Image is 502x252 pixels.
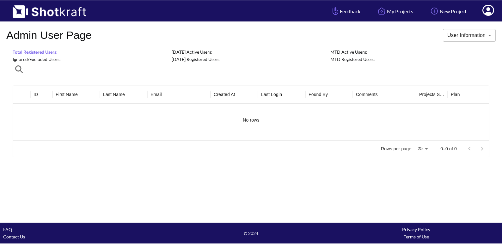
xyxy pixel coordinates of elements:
[103,92,125,97] div: Last Name
[214,92,235,97] div: Created At
[3,227,12,232] a: FAQ
[419,92,445,97] div: Projects Started
[381,146,413,152] p: Rows per page:
[13,57,61,62] span: Ignored/Excluded Users:
[424,3,471,20] a: New Project
[261,92,282,97] div: Last Login
[429,6,440,16] img: Add Icon
[150,92,162,97] div: Email
[356,92,378,97] div: Comments
[330,49,367,55] span: MTD Active Users:
[331,6,340,16] img: Hand Icon
[331,8,360,15] span: Feedback
[309,92,328,97] div: Found By
[451,92,460,97] div: Plan
[13,104,489,136] div: No rows
[440,146,457,152] p: 0–0 of 0
[376,6,387,16] img: Home Icon
[371,3,418,20] a: My Projects
[168,230,334,237] span: © 2024
[415,144,430,153] div: 25
[334,233,499,240] div: Terms of Use
[6,29,92,42] h4: Admin User Page
[172,57,221,62] span: [DATE] Registered Users:
[330,57,376,62] span: MTD Registered Users:
[3,234,25,239] a: Contact Us
[172,49,212,55] span: [DATE] Active Users:
[443,29,496,42] div: User Information
[56,92,78,97] div: First Name
[13,49,58,55] span: Total Registered Users:
[34,92,38,97] div: ID
[334,226,499,233] div: Privacy Policy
